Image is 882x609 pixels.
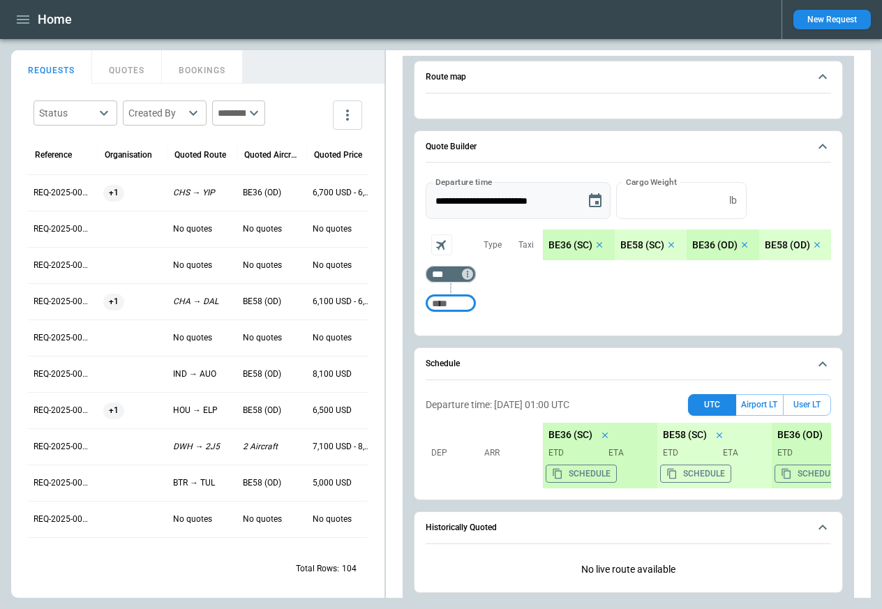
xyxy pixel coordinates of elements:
[38,11,72,28] h1: Home
[173,441,232,453] p: DWH → 2J5
[243,296,301,308] p: BE58 (OD)
[518,239,534,251] p: Taxi
[33,368,92,380] p: REQ-2025-000317
[173,332,232,344] p: No quotes
[162,50,243,84] button: BOOKINGS
[243,441,301,453] p: 2 Aircraft
[105,150,152,160] div: Organisation
[128,106,184,120] div: Created By
[33,223,92,235] p: REQ-2025-000321
[663,429,707,441] p: BE58 (SC)
[313,187,371,199] p: 6,700 USD - 6,800 USD
[426,348,831,380] button: Schedule
[39,106,95,120] div: Status
[765,239,810,251] p: BE58 (OD)
[35,150,72,160] div: Reference
[173,296,232,308] p: CHA → DAL
[783,394,831,416] button: User LT
[243,187,301,199] p: BE36 (OD)
[33,513,92,525] p: REQ-2025-000313
[173,477,232,489] p: BTR → TUL
[426,523,497,532] h6: Historically Quoted
[313,260,371,271] p: No quotes
[313,223,371,235] p: No quotes
[775,465,846,483] button: Copy the aircraft schedule to your clipboard
[243,368,301,380] p: BE58 (OD)
[426,399,569,411] p: Departure time: [DATE] 01:00 UTC
[736,394,783,416] button: Airport LT
[603,447,652,459] p: ETA
[581,187,609,215] button: Choose date, selected date is Oct 5, 2025
[426,512,831,544] button: Historically Quoted
[33,477,92,489] p: REQ-2025-000314
[717,447,766,459] p: ETA
[692,239,738,251] p: BE36 (OD)
[313,477,371,489] p: 5,000 USD
[546,465,617,483] button: Copy the aircraft schedule to your clipboard
[313,513,371,525] p: No quotes
[333,100,362,130] button: more
[426,552,831,587] div: Historically Quoted
[426,552,831,587] p: No live route available
[543,230,831,260] div: scrollable content
[313,405,371,416] p: 6,500 USD
[243,477,301,489] p: BE58 (OD)
[426,389,831,494] div: Schedule
[313,441,371,453] p: 7,100 USD - 8,100 USD
[484,447,533,459] p: Arr
[33,187,92,199] p: REQ-2025-000322
[777,447,826,459] p: ETD
[426,359,460,368] h6: Schedule
[688,394,736,416] button: UTC
[173,187,232,199] p: CHS → YIP
[173,260,232,271] p: No quotes
[33,296,92,308] p: REQ-2025-000319
[243,513,301,525] p: No quotes
[660,465,731,483] button: Copy the aircraft schedule to your clipboard
[543,423,831,488] div: scrollable content
[426,142,477,151] h6: Quote Builder
[243,405,301,416] p: BE58 (OD)
[431,234,452,255] span: Aircraft selection
[243,223,301,235] p: No quotes
[426,266,476,283] div: Too short
[426,182,831,319] div: Quote Builder
[103,284,124,319] span: +1
[426,73,466,82] h6: Route map
[620,239,664,251] p: BE58 (SC)
[33,405,92,416] p: REQ-2025-000316
[92,50,162,84] button: QUOTES
[103,175,124,211] span: +1
[33,260,92,271] p: REQ-2025-000320
[431,447,480,459] p: Dep
[173,223,232,235] p: No quotes
[729,195,737,206] p: lb
[243,332,301,344] p: No quotes
[173,405,232,416] p: HOU → ELP
[663,447,712,459] p: ETD
[11,50,92,84] button: REQUESTS
[484,239,502,251] p: Type
[313,332,371,344] p: No quotes
[626,176,677,188] label: Cargo Weight
[173,368,232,380] p: IND → AUO
[548,429,592,441] p: BE36 (SC)
[243,260,301,271] p: No quotes
[103,393,124,428] span: +1
[426,295,476,312] div: Too short
[777,429,823,441] p: BE36 (OD)
[548,447,597,459] p: ETD
[426,61,831,93] button: Route map
[33,441,92,453] p: REQ-2025-000315
[33,332,92,344] p: REQ-2025-000318
[435,176,493,188] label: Departure time
[426,131,831,163] button: Quote Builder
[244,150,300,160] div: Quoted Aircraft
[314,150,362,160] div: Quoted Price
[548,239,592,251] p: BE36 (SC)
[342,563,357,575] p: 104
[296,563,339,575] p: Total Rows:
[313,368,371,380] p: 8,100 USD
[793,10,871,29] button: New Request
[313,296,371,308] p: 6,100 USD - 6,300 USD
